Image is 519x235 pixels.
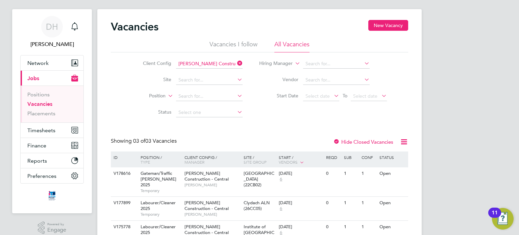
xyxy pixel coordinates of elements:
[132,60,171,66] label: Client Config
[27,173,56,179] span: Preferences
[324,151,342,163] div: Reqd
[244,170,274,188] span: [GEOGRAPHIC_DATA] (22CB02)
[21,123,83,138] button: Timesheets
[279,159,298,165] span: Vendors
[277,151,324,168] div: Start /
[492,213,498,221] div: 11
[342,197,360,209] div: 1
[141,200,176,211] span: Labourer/Cleaner 2025
[27,60,49,66] span: Network
[21,55,83,70] button: Network
[360,151,377,163] div: Conf
[242,151,277,168] div: Site /
[305,93,330,99] span: Select date
[324,197,342,209] div: 0
[141,212,181,217] span: Temporary
[342,221,360,233] div: 1
[132,109,171,115] label: Status
[492,208,514,230] button: Open Resource Center, 11 new notifications
[112,197,135,209] div: V177899
[27,127,55,134] span: Timesheets
[38,221,67,234] a: Powered byEngage
[324,221,342,233] div: 0
[112,151,135,163] div: ID
[244,159,267,165] span: Site Group
[132,76,171,83] label: Site
[176,59,243,69] input: Search for...
[27,158,47,164] span: Reports
[176,75,243,85] input: Search for...
[141,170,176,188] span: Gateman/Traffic [PERSON_NAME] 2025
[333,139,393,145] label: Hide Closed Vacancies
[21,168,83,183] button: Preferences
[111,20,158,33] h2: Vacancies
[259,93,298,99] label: Start Date
[259,76,298,83] label: Vendor
[176,108,243,117] input: Select one
[20,40,84,48] span: Daniel Hayward
[21,153,83,168] button: Reports
[368,20,408,31] button: New Vacancy
[324,167,342,180] div: 0
[360,221,377,233] div: 1
[27,91,50,98] a: Positions
[112,167,135,180] div: V178616
[184,170,229,182] span: [PERSON_NAME] Construction - Central
[303,75,370,85] input: Search for...
[184,182,240,188] span: [PERSON_NAME]
[184,159,204,165] span: Manager
[20,16,84,48] a: DH[PERSON_NAME]
[46,22,58,31] span: DH
[141,188,181,193] span: Temporary
[135,151,183,168] div: Position /
[47,227,66,233] span: Engage
[21,138,83,153] button: Finance
[184,200,229,211] span: [PERSON_NAME] Construction - Central
[342,167,360,180] div: 1
[127,93,166,99] label: Position
[279,177,283,182] span: 6
[21,86,83,122] div: Jobs
[27,101,52,107] a: Vacancies
[279,224,323,230] div: [DATE]
[279,171,323,177] div: [DATE]
[27,75,39,81] span: Jobs
[12,9,92,213] nav: Main navigation
[244,200,270,211] span: Clydach ALN (26CC05)
[378,197,407,209] div: Open
[279,206,283,212] span: 6
[176,92,243,101] input: Search for...
[21,71,83,86] button: Jobs
[27,110,55,117] a: Placements
[184,212,240,217] span: [PERSON_NAME]
[279,200,323,206] div: [DATE]
[353,93,377,99] span: Select date
[141,159,150,165] span: Type
[20,190,84,201] a: Go to home page
[27,142,46,149] span: Finance
[378,221,407,233] div: Open
[133,138,145,144] span: 03 of
[47,190,57,201] img: itsconstruction-logo-retina.png
[133,138,177,144] span: 03 Vacancies
[112,221,135,233] div: V175778
[209,40,257,52] li: Vacancies I follow
[378,167,407,180] div: Open
[254,60,293,67] label: Hiring Manager
[378,151,407,163] div: Status
[274,40,310,52] li: All Vacancies
[341,91,349,100] span: To
[360,197,377,209] div: 1
[342,151,360,163] div: Sub
[111,138,178,145] div: Showing
[360,167,377,180] div: 1
[47,221,66,227] span: Powered by
[303,59,370,69] input: Search for...
[183,151,242,168] div: Client Config /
